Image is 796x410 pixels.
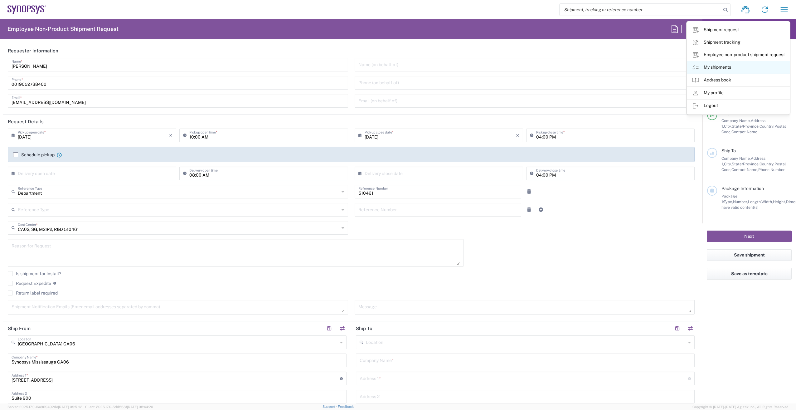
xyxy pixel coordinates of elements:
a: Address book [687,74,790,86]
span: State/Province, [732,162,760,166]
a: Logout [687,100,790,112]
h2: Employee Non-Product Shipment Request [7,25,119,33]
span: City, [724,124,732,129]
span: Company Name, [721,156,751,161]
span: Package Information [721,186,764,191]
a: Feedback [338,405,354,408]
a: Remove Reference [525,205,533,214]
span: Length, [748,199,761,204]
span: Width, [761,199,773,204]
span: Client: 2025.17.0-5dd568f [85,405,153,409]
a: Shipment request [687,24,790,36]
h2: Ship To [356,325,372,332]
span: Ship To [721,148,736,153]
button: Next [707,231,792,242]
span: [DATE] 08:44:20 [127,405,153,409]
span: Height, [773,199,786,204]
input: Shipment, tracking or reference number [560,4,721,16]
h2: Ship From [8,325,31,332]
a: My shipments [687,61,790,74]
label: Request Expedite [8,281,51,286]
span: Server: 2025.17.0-16a969492de [7,405,82,409]
a: Shipment tracking [687,36,790,49]
label: Schedule pickup [13,152,55,157]
span: City, [724,162,732,166]
span: Country, [760,162,774,166]
label: Is shipment for Install? [8,271,61,276]
a: My profile [687,87,790,99]
button: Save shipment [707,249,792,261]
i: × [169,130,172,140]
button: Save as template [707,268,792,280]
h2: Request Details [8,119,44,125]
label: Return label required [8,290,58,295]
span: [DATE] 09:51:12 [58,405,82,409]
span: Contact Name [731,129,757,134]
span: Company Name, [721,118,751,123]
span: Copyright © [DATE]-[DATE] Agistix Inc., All Rights Reserved [692,404,789,410]
span: Type, [724,199,733,204]
a: Support [323,405,338,408]
i: × [516,130,519,140]
span: Number, [733,199,748,204]
h2: Requester Information [8,48,58,54]
span: State/Province, [732,124,760,129]
span: Package 1: [721,194,737,204]
span: Country, [760,124,774,129]
span: Contact Name, [731,167,758,172]
a: Add Reference [536,205,545,214]
a: Remove Reference [525,187,533,196]
span: Phone Number [758,167,785,172]
a: Employee non-product shipment request [687,49,790,61]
